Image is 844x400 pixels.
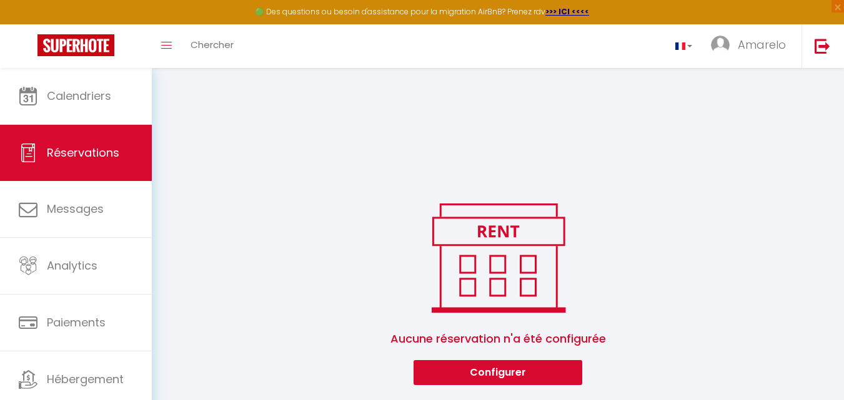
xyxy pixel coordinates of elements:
[47,315,106,330] span: Paiements
[414,360,582,385] button: Configurer
[738,37,786,52] span: Amarelo
[181,24,243,68] a: Chercher
[191,38,234,51] span: Chercher
[167,318,829,360] span: Aucune réservation n'a été configurée
[47,371,124,387] span: Hébergement
[711,36,730,54] img: ...
[47,145,119,160] span: Réservations
[545,6,589,17] a: >>> ICI <<<<
[815,38,830,54] img: logout
[419,198,578,318] img: rent.png
[37,34,114,56] img: Super Booking
[47,201,104,217] span: Messages
[47,258,97,273] span: Analytics
[702,24,802,68] a: ... Amarelo
[47,88,111,104] span: Calendriers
